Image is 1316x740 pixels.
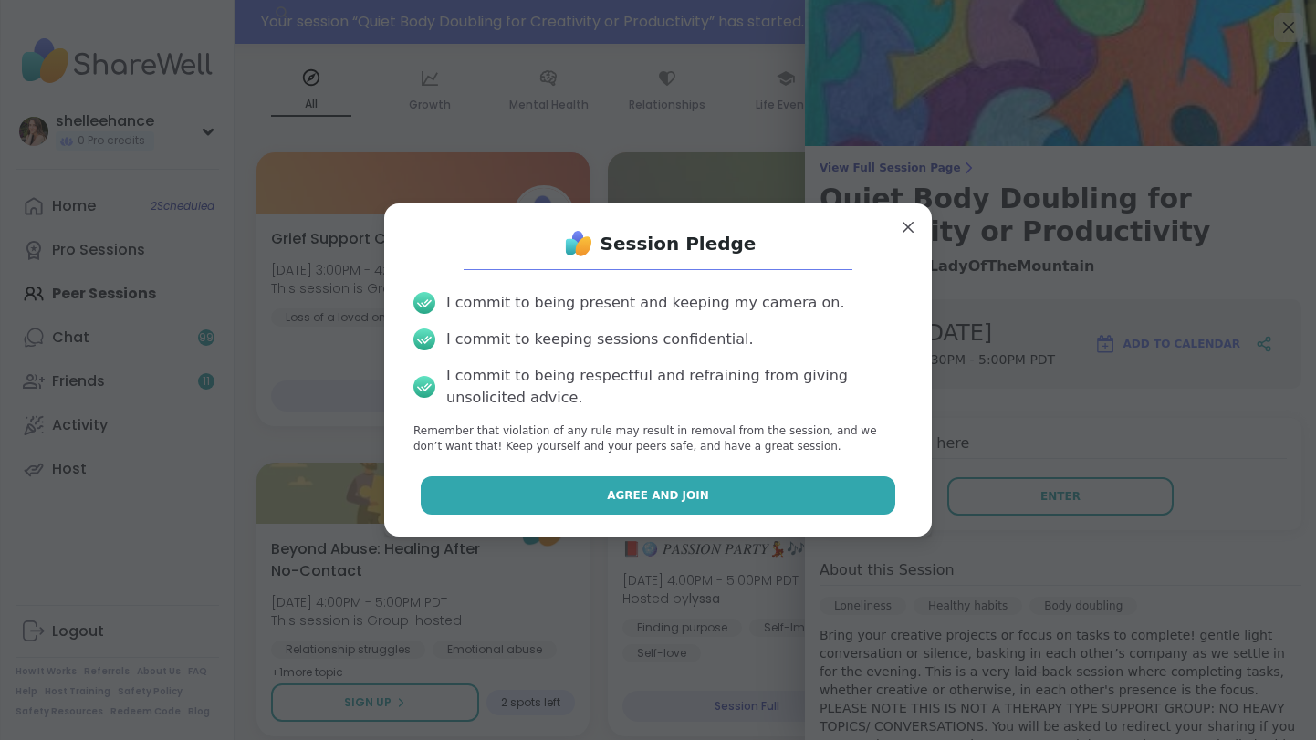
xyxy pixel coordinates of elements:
[446,365,903,409] div: I commit to being respectful and refraining from giving unsolicited advice.
[560,225,597,262] img: ShareWell Logo
[446,328,754,350] div: I commit to keeping sessions confidential.
[601,231,757,256] h1: Session Pledge
[446,292,844,314] div: I commit to being present and keeping my camera on.
[607,487,709,504] span: Agree and Join
[413,423,903,454] p: Remember that violation of any rule may result in removal from the session, and we don’t want tha...
[421,476,896,515] button: Agree and Join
